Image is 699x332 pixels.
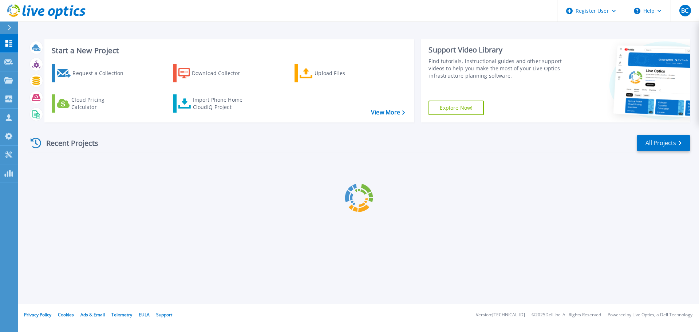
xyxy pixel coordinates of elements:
a: View More [371,109,405,116]
a: Download Collector [173,64,254,82]
a: Ads & Email [80,312,105,318]
a: All Projects [637,135,690,151]
li: Powered by Live Optics, a Dell Technology [608,313,692,317]
span: BC [681,8,688,13]
div: Support Video Library [429,45,565,55]
a: Support [156,312,172,318]
a: Upload Files [295,64,376,82]
a: Cloud Pricing Calculator [52,94,133,113]
a: Request a Collection [52,64,133,82]
h3: Start a New Project [52,47,405,55]
div: Import Phone Home CloudIQ Project [193,96,250,111]
li: © 2025 Dell Inc. All Rights Reserved [532,313,601,317]
div: Find tutorials, instructional guides and other support videos to help you make the most of your L... [429,58,565,79]
li: Version: [TECHNICAL_ID] [476,313,525,317]
a: Cookies [58,312,74,318]
div: Download Collector [192,66,250,81]
div: Upload Files [315,66,373,81]
div: Request a Collection [72,66,131,81]
a: Explore Now! [429,101,484,115]
a: Telemetry [111,312,132,318]
a: EULA [139,312,150,318]
div: Recent Projects [28,134,108,152]
a: Privacy Policy [24,312,51,318]
div: Cloud Pricing Calculator [71,96,130,111]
